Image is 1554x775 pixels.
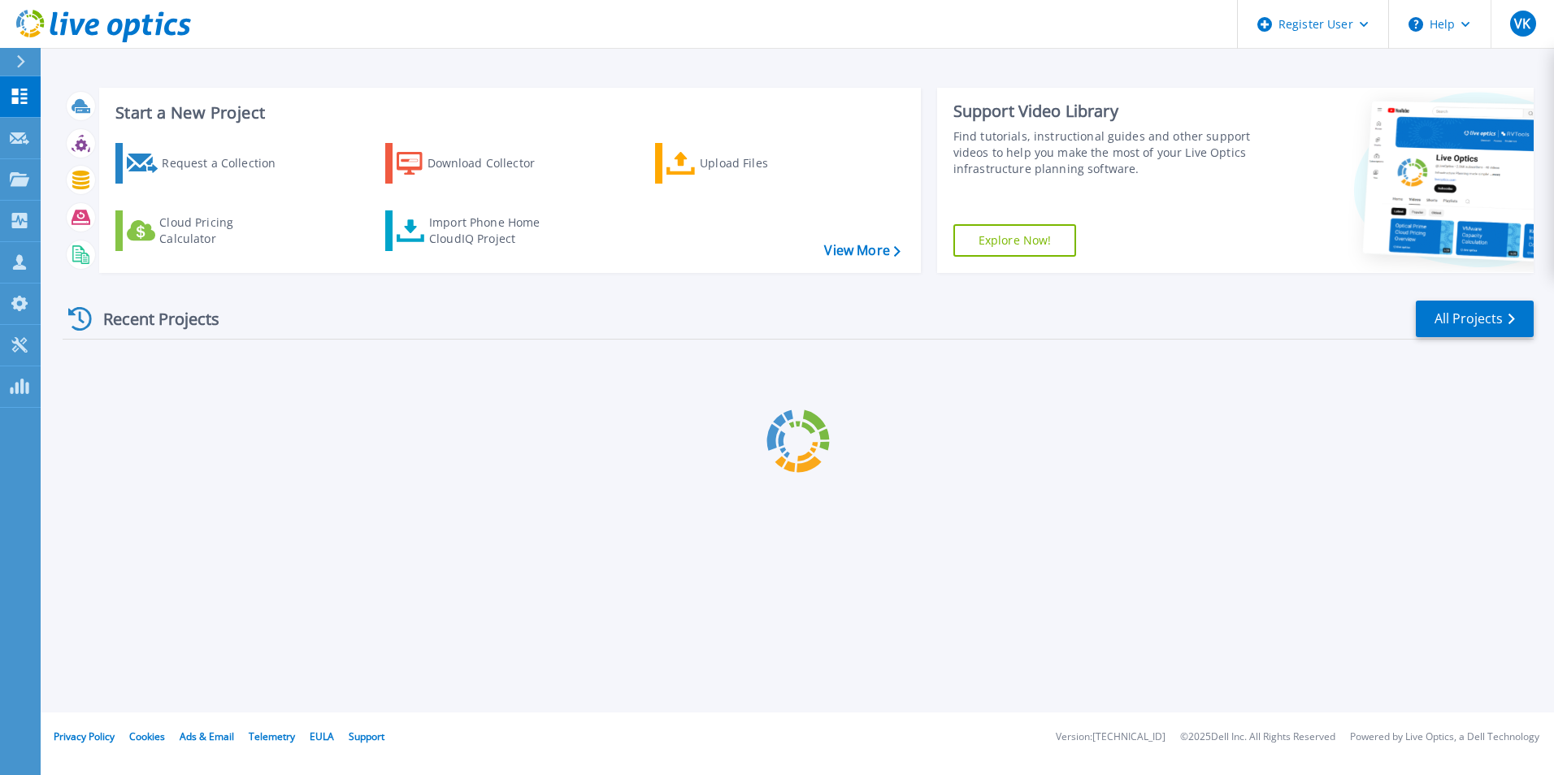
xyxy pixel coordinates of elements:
span: VK [1514,17,1530,30]
a: Support [349,730,384,743]
a: Request a Collection [115,143,297,184]
a: Cloud Pricing Calculator [115,210,297,251]
div: Find tutorials, instructional guides and other support videos to help you make the most of your L... [953,128,1257,177]
div: Import Phone Home CloudIQ Project [429,214,556,247]
li: Powered by Live Optics, a Dell Technology [1350,732,1539,743]
li: Version: [TECHNICAL_ID] [1056,732,1165,743]
a: Ads & Email [180,730,234,743]
a: Explore Now! [953,224,1077,257]
a: View More [824,243,900,258]
a: Cookies [129,730,165,743]
a: Telemetry [249,730,295,743]
div: Download Collector [428,147,558,180]
div: Upload Files [700,147,830,180]
li: © 2025 Dell Inc. All Rights Reserved [1180,732,1335,743]
a: Upload Files [655,143,836,184]
h3: Start a New Project [115,104,900,122]
a: Privacy Policy [54,730,115,743]
div: Support Video Library [953,101,1257,122]
div: Recent Projects [63,299,241,339]
a: EULA [310,730,334,743]
a: All Projects [1416,301,1534,337]
div: Cloud Pricing Calculator [159,214,289,247]
div: Request a Collection [162,147,292,180]
a: Download Collector [385,143,566,184]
